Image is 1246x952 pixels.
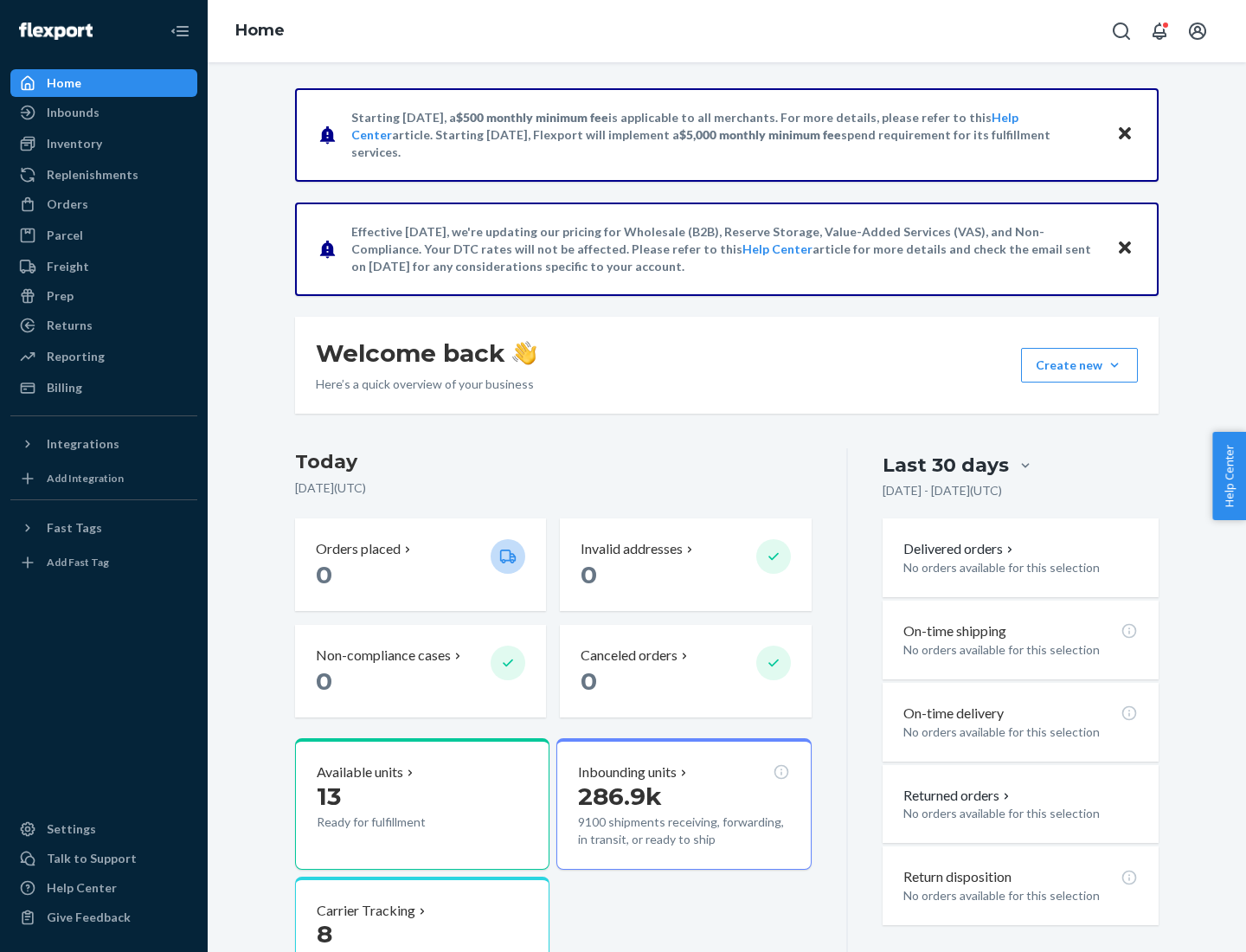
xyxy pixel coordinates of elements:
[47,74,81,92] div: Home
[679,127,841,142] span: $5,000 monthly minimum fee
[581,560,597,589] span: 0
[10,549,197,576] a: Add Fast Tag
[1180,14,1215,48] button: Open account menu
[10,343,197,370] a: Reporting
[295,625,546,717] button: Non-compliance cases 0
[581,646,678,666] p: Canceled orders
[47,435,119,453] div: Integrations
[883,482,1002,499] p: [DATE] - [DATE] ( UTC )
[351,109,1100,161] p: Starting [DATE], a is applicable to all merchants. For more details, please refer to this article...
[316,666,332,696] span: 0
[10,99,197,126] a: Inbounds
[883,452,1009,479] div: Last 30 days
[581,539,683,559] p: Invalid addresses
[903,704,1004,724] p: On-time delivery
[47,135,102,152] div: Inventory
[1114,236,1136,261] button: Close
[316,539,401,559] p: Orders placed
[295,738,549,870] button: Available units13Ready for fulfillment
[47,379,82,396] div: Billing
[316,338,536,369] h1: Welcome back
[47,227,83,244] div: Parcel
[47,287,74,305] div: Prep
[10,845,197,872] a: Talk to Support
[903,887,1138,904] p: No orders available for this selection
[317,901,415,921] p: Carrier Tracking
[578,814,789,848] p: 9100 shipments receiving, forwarding, in transit, or ready to ship
[47,879,117,897] div: Help Center
[295,448,812,476] h3: Today
[1104,14,1139,48] button: Open Search Box
[10,374,197,402] a: Billing
[295,518,546,611] button: Orders placed 0
[316,646,451,666] p: Non-compliance cases
[10,190,197,218] a: Orders
[295,479,812,497] p: [DATE] ( UTC )
[47,166,138,183] div: Replenishments
[903,867,1012,887] p: Return disposition
[10,130,197,158] a: Inventory
[47,471,124,486] div: Add Integration
[316,560,332,589] span: 0
[317,814,477,831] p: Ready for fulfillment
[47,104,100,121] div: Inbounds
[317,782,341,811] span: 13
[19,23,93,40] img: Flexport logo
[10,253,197,280] a: Freight
[1021,348,1138,383] button: Create new
[351,223,1100,275] p: Effective [DATE], we're updating our pricing for Wholesale (B2B), Reserve Storage, Value-Added Se...
[222,6,299,56] ol: breadcrumbs
[10,874,197,902] a: Help Center
[512,341,536,365] img: hand-wave emoji
[163,14,197,48] button: Close Navigation
[47,317,93,334] div: Returns
[10,161,197,189] a: Replenishments
[10,904,197,931] button: Give Feedback
[317,762,403,782] p: Available units
[47,348,105,365] div: Reporting
[903,621,1006,641] p: On-time shipping
[316,376,536,393] p: Here’s a quick overview of your business
[581,666,597,696] span: 0
[1212,432,1246,520] button: Help Center
[10,514,197,542] button: Fast Tags
[317,919,332,949] span: 8
[10,282,197,310] a: Prep
[47,820,96,838] div: Settings
[560,518,811,611] button: Invalid addresses 0
[10,815,197,843] a: Settings
[742,241,812,256] a: Help Center
[47,555,109,569] div: Add Fast Tag
[903,539,1017,559] button: Delivered orders
[903,786,1013,806] button: Returned orders
[556,738,811,870] button: Inbounding units286.9k9100 shipments receiving, forwarding, in transit, or ready to ship
[903,559,1138,576] p: No orders available for this selection
[47,258,89,275] div: Freight
[903,724,1138,741] p: No orders available for this selection
[47,909,131,926] div: Give Feedback
[578,762,677,782] p: Inbounding units
[10,312,197,339] a: Returns
[235,21,285,40] a: Home
[456,110,608,125] span: $500 monthly minimum fee
[1142,14,1177,48] button: Open notifications
[560,625,811,717] button: Canceled orders 0
[578,782,662,811] span: 286.9k
[903,805,1138,822] p: No orders available for this selection
[47,519,102,537] div: Fast Tags
[903,641,1138,659] p: No orders available for this selection
[1114,122,1136,147] button: Close
[10,430,197,458] button: Integrations
[47,196,88,213] div: Orders
[10,69,197,97] a: Home
[10,465,197,492] a: Add Integration
[10,222,197,249] a: Parcel
[47,850,137,867] div: Talk to Support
